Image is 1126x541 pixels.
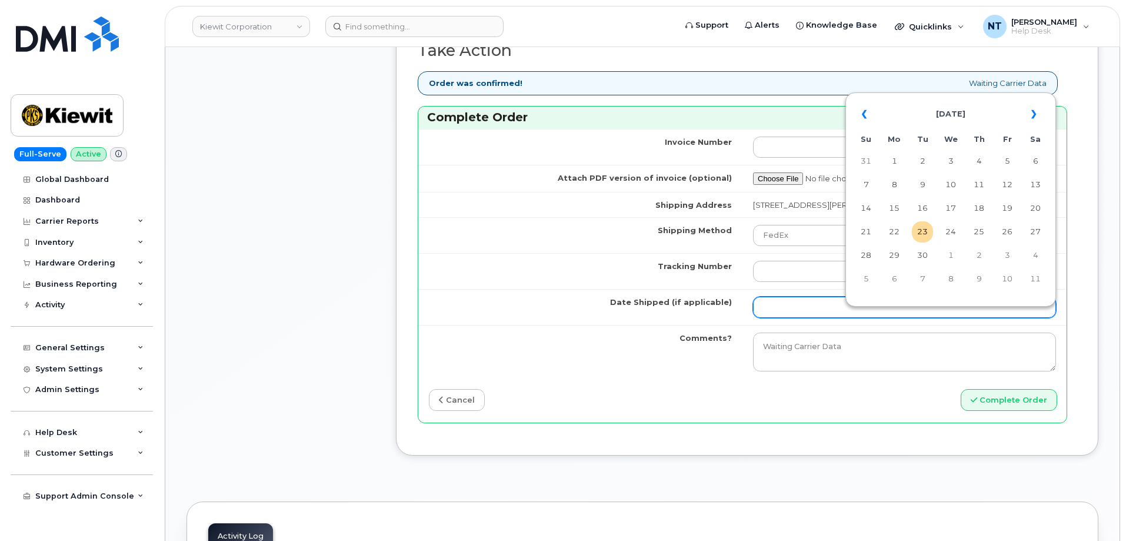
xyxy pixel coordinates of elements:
th: We [940,131,961,148]
td: 22 [884,221,905,243]
a: Alerts [737,14,788,37]
span: Help Desk [1011,26,1077,36]
h3: Complete Order [427,109,1058,125]
span: Quicklinks [909,22,952,31]
td: 28 [855,245,877,266]
iframe: Messenger Launcher [1075,490,1117,532]
span: NT [988,19,1002,34]
th: Su [855,131,877,148]
td: 16 [912,198,933,219]
td: 30 [912,245,933,266]
td: 29 [884,245,905,266]
td: 5 [855,268,877,290]
td: 17 [940,198,961,219]
td: 19 [997,198,1018,219]
td: 9 [912,174,933,195]
label: Attach PDF version of invoice (optional) [558,172,732,184]
td: 5 [997,151,1018,172]
td: 2 [912,151,933,172]
td: 1 [940,245,961,266]
label: Comments? [679,333,732,344]
td: 13 [1025,174,1046,195]
input: Find something... [325,16,504,37]
td: 8 [940,268,961,290]
label: Date Shipped (if applicable) [610,297,732,308]
a: Support [677,14,737,37]
label: Invoice Number [665,137,732,148]
td: 2 [968,245,990,266]
textarea: Waiting Carrier Data [753,333,1056,371]
label: Shipping Method [658,225,732,236]
h2: Take Action [418,42,1067,59]
a: cancel [429,389,485,411]
td: 3 [997,245,1018,266]
td: 14 [855,198,877,219]
td: 4 [1025,245,1046,266]
td: 31 [855,151,877,172]
td: 11 [1025,268,1046,290]
span: Alerts [755,19,779,31]
th: Fr [997,131,1018,148]
a: Kiewit Corporation [192,16,310,37]
td: 18 [968,198,990,219]
th: « [855,100,877,128]
label: Tracking Number [658,261,732,272]
div: Nicholas Taylor [975,15,1098,38]
td: 27 [1025,221,1046,243]
td: 3 [940,151,961,172]
th: » [1025,100,1046,128]
td: 25 [968,221,990,243]
td: 10 [940,174,961,195]
td: 4 [968,151,990,172]
td: 23 [912,221,933,243]
td: 10 [997,268,1018,290]
td: 6 [884,268,905,290]
th: [DATE] [884,100,1018,128]
strong: Order was confirmed! [429,78,522,89]
div: Waiting Carrier Data [418,71,1058,95]
span: Knowledge Base [806,19,877,31]
td: 1 [884,151,905,172]
label: Shipping Address [655,200,732,211]
button: Complete Order [961,389,1057,411]
td: 7 [912,268,933,290]
td: [STREET_ADDRESS][PERSON_NAME], attention: [PERSON_NAME] [742,192,1067,218]
th: Mo [884,131,905,148]
td: 24 [940,221,961,243]
td: 21 [855,221,877,243]
a: Knowledge Base [788,14,885,37]
td: 8 [884,174,905,195]
td: 12 [997,174,1018,195]
span: [PERSON_NAME] [1011,17,1077,26]
td: 7 [855,174,877,195]
td: 11 [968,174,990,195]
span: Support [695,19,728,31]
td: 26 [997,221,1018,243]
td: 20 [1025,198,1046,219]
th: Th [968,131,990,148]
td: 6 [1025,151,1046,172]
td: 15 [884,198,905,219]
div: Quicklinks [887,15,972,38]
th: Sa [1025,131,1046,148]
th: Tu [912,131,933,148]
td: 9 [968,268,990,290]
